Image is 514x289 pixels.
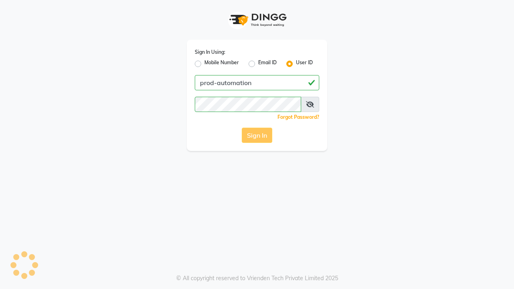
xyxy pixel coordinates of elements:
[204,59,239,69] label: Mobile Number
[195,97,301,112] input: Username
[258,59,277,69] label: Email ID
[195,75,319,90] input: Username
[195,49,225,56] label: Sign In Using:
[296,59,313,69] label: User ID
[277,114,319,120] a: Forgot Password?
[225,8,289,32] img: logo1.svg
